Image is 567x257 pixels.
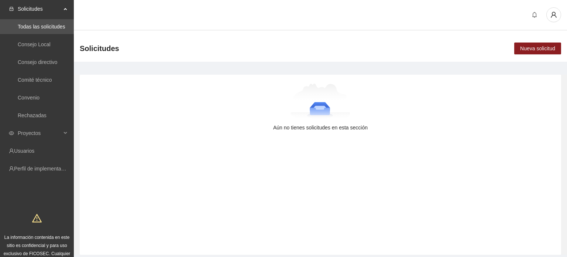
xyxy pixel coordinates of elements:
span: Proyectos [18,126,61,141]
span: eye [9,131,14,136]
span: inbox [9,6,14,11]
span: bell [529,12,540,18]
img: Aún no tienes solicitudes en esta sección [291,84,351,121]
a: Consejo Local [18,41,51,47]
button: bell [529,9,540,21]
span: Solicitudes [80,43,119,54]
a: Todas las solicitudes [18,24,65,30]
span: Solicitudes [18,1,61,16]
a: Comité técnico [18,77,52,83]
span: warning [32,213,42,223]
a: Consejo directivo [18,59,57,65]
a: Convenio [18,95,39,101]
button: Nueva solicitud [514,43,561,54]
a: Rechazadas [18,112,47,118]
span: user [547,11,561,18]
div: Aún no tienes solicitudes en esta sección [92,124,549,132]
span: Nueva solicitud [520,44,555,53]
button: user [546,7,561,22]
a: Usuarios [14,148,34,154]
a: Perfil de implementadora [14,166,72,172]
